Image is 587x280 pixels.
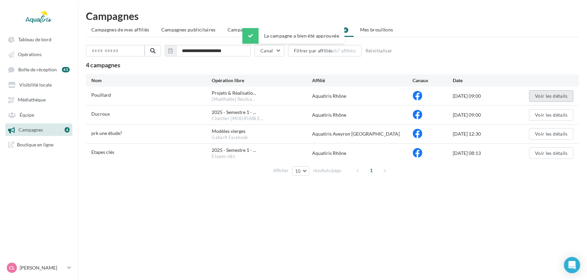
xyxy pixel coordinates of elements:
span: 1 [366,165,377,176]
button: Voir les détails [529,128,573,140]
span: Projets & Réalisatio... [212,90,256,96]
div: [DATE] 12:30 [453,131,513,137]
button: Réinitialiser [363,47,395,55]
span: Équipe [20,112,34,118]
a: Opérations [4,48,74,60]
span: Boutique en ligne [17,141,53,148]
a: Campagnes 4 [4,123,74,136]
div: Date [453,77,513,84]
div: 45 [62,67,70,72]
span: résultats/page [313,167,341,174]
div: [DATE] 09:00 [453,112,513,118]
a: Tableau de bord [4,33,74,45]
div: [DATE] 08:13 [453,150,513,157]
a: CL [PERSON_NAME] [5,261,72,274]
a: 4 [65,126,70,134]
div: Aquatiris Rhône [312,112,413,118]
div: Modèles vierges [212,128,246,135]
span: Campagnes automatisées [228,27,283,32]
div: Aquatiris Rhône [312,150,413,157]
span: Médiathèque [18,97,46,103]
p: [PERSON_NAME] [20,264,65,271]
span: Chantier [MODIFIABLE... [212,116,263,122]
button: Voir les détails [529,147,573,159]
span: 2025 - Semestre 1 - ... [212,109,256,116]
a: Équipe [4,109,74,121]
a: Visibilité locale [4,78,74,91]
a: Boutique en ligne [4,139,74,150]
button: Voir les détails [529,90,573,102]
span: Campagnes [19,127,43,133]
div: [DATE] 09:00 [453,93,513,99]
button: Voir les détails [529,109,573,121]
span: Visibilité locale [19,82,52,88]
div: Aquatiris Rhône [312,93,413,99]
a: Médiathèque [4,93,74,106]
div: La campagne a bien été approuvée [242,28,345,44]
span: Tableau de bord [18,37,51,42]
span: Mes brouillons [360,27,393,32]
span: Campagnes de mes affiliés [91,27,149,32]
h1: Campagnes [86,11,579,21]
div: Nom [91,77,212,84]
span: 10 [295,168,301,174]
button: 10 [292,166,309,176]
div: Étapes clés [212,154,312,160]
div: 4 [65,127,70,133]
button: Filtrer par affiliés(67 affiliés) [288,45,362,56]
span: Etapes clés [91,149,114,155]
a: Boîte de réception 45 [4,63,74,76]
div: Aquatiris Aveyron [GEOGRAPHIC_DATA] [312,131,413,137]
span: 4 campagnes [86,61,120,69]
button: Canal [255,45,284,56]
div: Open Intercom Messenger [564,257,580,273]
div: Opération libre [212,77,312,84]
div: (67 affiliés) [333,48,356,53]
span: Campagnes publicitaires [161,27,216,32]
span: Pouillard [91,92,111,98]
span: 2025 - Semestre 1 - ... [212,147,256,154]
span: prk une étude? [91,130,122,136]
span: Afficher [273,167,288,174]
span: Opérations [18,52,42,57]
span: [Modifiable] Réalisa... [212,96,255,102]
span: Boîte de réception [18,67,57,72]
div: Affilié [312,77,413,84]
div: Canaux [413,77,453,84]
span: CL [9,264,15,271]
span: Ducroux [91,111,110,117]
div: Gabarit Facebook [212,135,312,141]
